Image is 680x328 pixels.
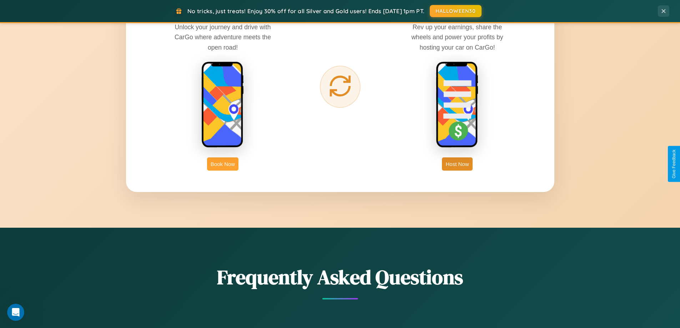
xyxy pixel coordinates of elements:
button: Book Now [207,157,238,171]
iframe: Intercom live chat [7,304,24,321]
img: host phone [436,61,479,148]
img: rent phone [201,61,244,148]
p: Rev up your earnings, share the wheels and power your profits by hosting your car on CarGo! [404,22,511,52]
button: Host Now [442,157,472,171]
button: HALLOWEEN30 [430,5,482,17]
span: No tricks, just treats! Enjoy 30% off for all Silver and Gold users! Ends [DATE] 1pm PT. [187,7,424,15]
p: Unlock your journey and drive with CarGo where adventure meets the open road! [169,22,276,52]
div: Give Feedback [671,150,676,178]
h2: Frequently Asked Questions [126,263,554,291]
